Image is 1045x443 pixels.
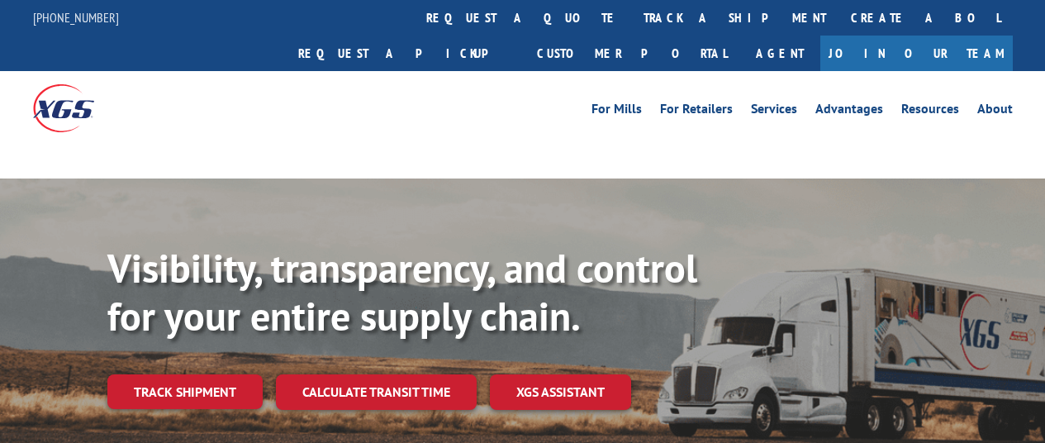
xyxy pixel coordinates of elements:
a: Resources [901,102,959,121]
a: Advantages [815,102,883,121]
a: Track shipment [107,374,263,409]
a: About [977,102,1013,121]
b: Visibility, transparency, and control for your entire supply chain. [107,242,697,341]
a: Request a pickup [286,36,525,71]
a: Join Our Team [820,36,1013,71]
a: Calculate transit time [276,374,477,410]
a: Customer Portal [525,36,739,71]
a: For Retailers [660,102,733,121]
a: Services [751,102,797,121]
a: XGS ASSISTANT [490,374,631,410]
a: For Mills [591,102,642,121]
a: Agent [739,36,820,71]
a: [PHONE_NUMBER] [33,9,119,26]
